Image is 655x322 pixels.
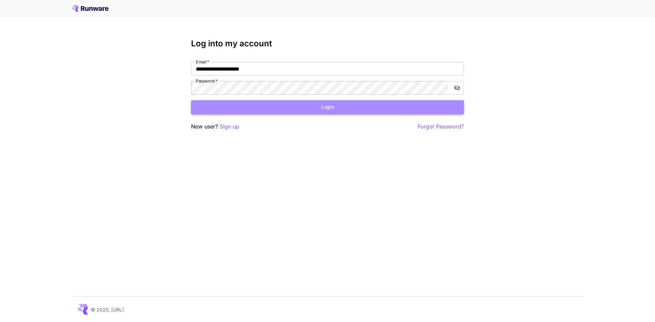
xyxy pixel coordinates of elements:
[191,122,239,131] p: New user?
[451,82,463,94] button: toggle password visibility
[220,122,239,131] button: Sign up
[418,122,464,131] button: Forgot Password?
[191,100,464,114] button: Login
[196,78,218,84] label: Password
[91,306,124,313] p: © 2025, [URL]
[196,59,209,65] label: Email
[191,39,464,48] h3: Log into my account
